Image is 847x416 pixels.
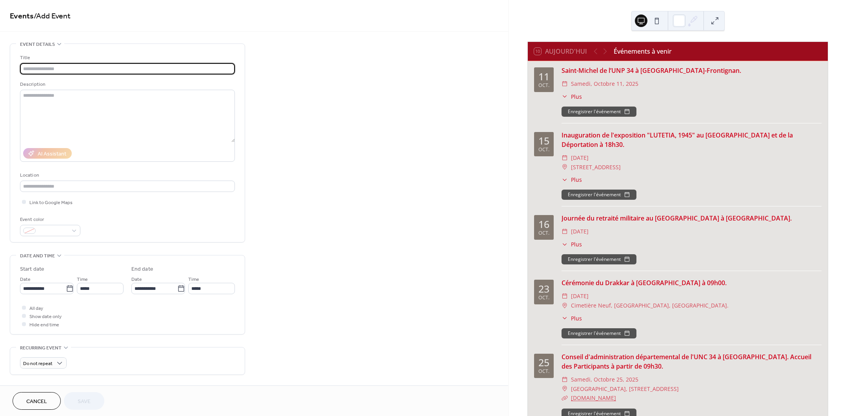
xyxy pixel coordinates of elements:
[562,92,582,101] button: ​Plus
[29,321,59,329] span: Hide end time
[77,275,88,284] span: Time
[20,344,62,352] span: Recurring event
[29,304,43,313] span: All day
[20,80,233,89] div: Description
[571,153,589,163] span: [DATE]
[20,215,79,224] div: Event color
[538,231,549,236] div: oct.
[571,163,621,172] span: [STREET_ADDRESS]
[562,175,582,184] button: ​Plus
[538,295,549,300] div: oct.
[571,227,589,236] span: [DATE]
[20,265,44,273] div: Start date
[20,171,233,179] div: Location
[562,163,568,172] div: ​
[562,107,636,117] button: Enregistrer l'événement
[562,314,582,322] button: ​Plus
[538,358,549,367] div: 25
[571,394,616,402] a: [DOMAIN_NAME]
[562,384,568,394] div: ​
[188,275,199,284] span: Time
[562,375,568,384] div: ​
[562,227,568,236] div: ​
[10,9,34,24] a: Events
[26,398,47,406] span: Cancel
[20,384,51,392] span: Event image
[562,240,568,248] div: ​
[571,92,582,101] span: Plus
[562,291,568,301] div: ​
[20,252,55,260] span: Date and time
[538,72,549,81] div: 11
[562,213,822,223] div: Journée du retraité militaire au [GEOGRAPHIC_DATA] à [GEOGRAPHIC_DATA].
[571,175,582,184] span: Plus
[20,54,233,62] div: Title
[571,240,582,248] span: Plus
[538,147,549,152] div: oct.
[562,175,568,184] div: ​
[562,328,636,338] button: Enregistrer l'événement
[571,314,582,322] span: Plus
[571,79,638,89] span: samedi, octobre 11, 2025
[29,313,62,321] span: Show date only
[131,275,142,284] span: Date
[571,375,638,384] span: samedi, octobre 25, 2025
[562,314,568,322] div: ​
[562,130,822,149] div: Inauguration de l'exposition "LUTETIA, 1945" au [GEOGRAPHIC_DATA] et de la Déportation à 18h30.
[562,190,636,200] button: Enregistrer l'événement
[571,384,679,394] span: [GEOGRAPHIC_DATA], [STREET_ADDRESS]
[29,199,73,207] span: Link to Google Maps
[538,369,549,374] div: oct.
[571,301,729,310] span: Cimetière Neuf, [GEOGRAPHIC_DATA], [GEOGRAPHIC_DATA].
[20,40,55,49] span: Event details
[131,265,153,273] div: End date
[562,79,568,89] div: ​
[34,9,71,24] span: / Add Event
[562,278,822,288] div: Cérémonie du Drakkar à [GEOGRAPHIC_DATA] à 09h00.
[562,66,822,75] div: Saint-Michel de l’UNP 34 à [GEOGRAPHIC_DATA]-Frontignan.
[562,301,568,310] div: ​
[614,47,672,56] div: Événements à venir
[13,392,61,410] button: Cancel
[20,275,31,284] span: Date
[562,240,582,248] button: ​Plus
[538,136,549,146] div: 15
[562,393,568,403] div: ​
[538,83,549,88] div: oct.
[23,359,53,368] span: Do not repeat
[571,291,589,301] span: [DATE]
[562,353,811,371] a: Conseil d'administration départemental de l'UNC 34 à [GEOGRAPHIC_DATA]. Accueil des Participants ...
[538,219,549,229] div: 16
[562,153,568,163] div: ​
[538,284,549,294] div: 23
[562,254,636,264] button: Enregistrer l'événement
[562,92,568,101] div: ​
